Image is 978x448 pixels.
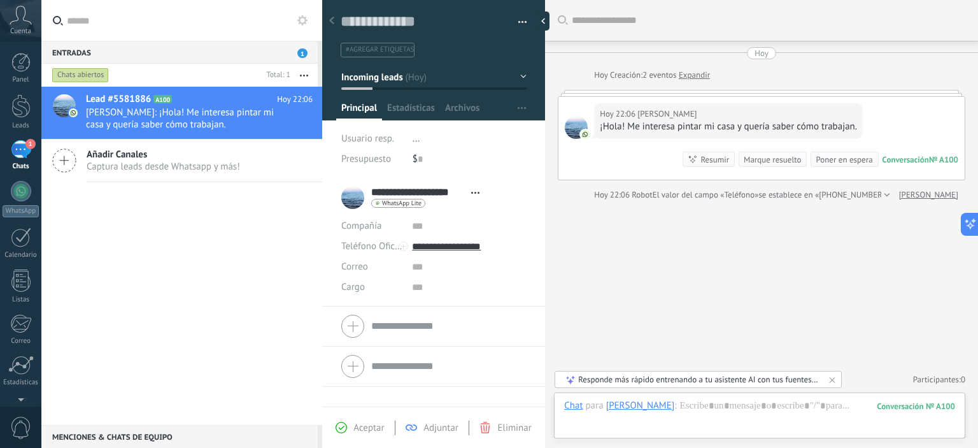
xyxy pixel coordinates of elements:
button: Correo [341,257,368,277]
div: Compañía [341,216,402,236]
div: Estadísticas [3,379,39,387]
div: Hoy 22:06 [600,108,637,120]
div: Calendario [3,251,39,259]
span: Eliminar [497,422,531,434]
span: Principal [341,102,377,120]
div: ¡Hola! Me interesa pintar mi casa y quería saber cómo trabajan. [600,120,857,133]
span: Adjuntar [423,422,458,434]
span: María Micaela Aquino [637,108,697,120]
a: Participantes:0 [913,374,965,385]
span: [PERSON_NAME]: ¡Hola! Me interesa pintar mi casa y quería saber cómo trabajan. [86,106,288,131]
div: Marque resuelto [744,154,801,166]
span: ... [413,133,420,145]
span: Archivos [445,102,479,120]
div: Menciones & Chats de equipo [41,425,318,448]
div: Chats [3,163,39,171]
span: Aceptar [353,422,384,434]
div: Usuario resp. [341,129,403,149]
div: Creación: [594,69,710,82]
div: Total: 1 [262,69,290,82]
div: Presupuesto [341,149,403,170]
div: $ [413,149,527,170]
a: Lead #5581886 A100 Hoy 22:06 [PERSON_NAME]: ¡Hola! Me interesa pintar mi casa y quería saber cómo... [41,87,322,139]
span: El valor del campo «Teléfono» [653,189,759,201]
span: Correo [341,261,368,273]
div: Ocultar [537,11,549,31]
button: Más [290,64,318,87]
span: para [586,400,604,412]
span: María Micaela Aquino [565,116,588,139]
span: Añadir Canales [87,148,240,161]
span: Usuario resp. [341,133,394,145]
span: A100 [153,95,172,103]
span: : [674,400,676,412]
div: Panel [3,76,39,84]
span: Cargo [341,282,365,292]
span: Estadísticas [387,102,435,120]
span: 2 eventos [642,69,676,82]
span: Cuenta [10,27,31,36]
div: Listas [3,296,39,304]
a: [PERSON_NAME] [899,189,958,201]
div: 100 [877,401,955,412]
span: 1 [297,48,308,58]
a: Expandir [679,69,710,82]
div: Entradas [41,41,318,64]
div: Resumir [700,154,729,166]
span: Robot [632,189,652,200]
span: Hoy 22:06 [277,93,313,106]
span: se establece en «[PHONE_NUMBER]» [758,189,889,201]
span: 0 [961,374,965,385]
span: #agregar etiquetas [346,45,414,54]
div: María Micaela Aquino [606,400,675,411]
div: Poner en espera [816,154,872,166]
span: Presupuesto [341,153,391,165]
div: WhatsApp [3,205,39,217]
button: Teléfono Oficina [341,236,402,257]
span: 1 [25,139,36,149]
div: Chats abiertos [52,68,109,83]
span: Teléfono Oficina [341,240,407,252]
div: Cargo [341,277,402,298]
div: Leads [3,122,39,130]
div: № A100 [929,154,958,165]
div: Hoy 22:06 [594,189,632,201]
div: Hoy [594,69,610,82]
img: com.amocrm.amocrmwa.svg [581,130,590,139]
div: Responde más rápido entrenando a tu asistente AI con tus fuentes de datos [578,374,819,385]
div: Conversación [882,154,929,165]
img: com.amocrm.amocrmwa.svg [69,108,78,117]
div: Hoy [755,47,769,59]
span: WhatsApp Lite [382,200,422,206]
div: Correo [3,337,39,345]
span: Lead #5581886 [86,93,151,106]
span: Captura leads desde Whatsapp y más! [87,161,240,173]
